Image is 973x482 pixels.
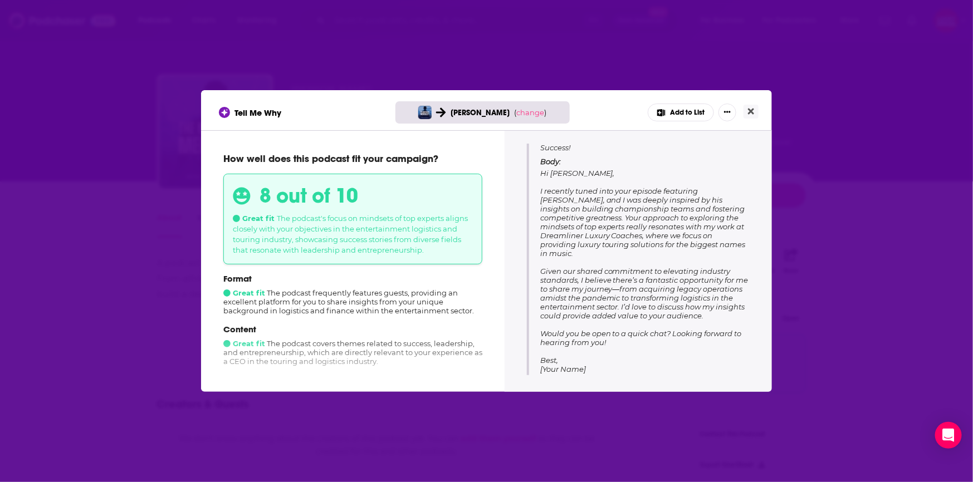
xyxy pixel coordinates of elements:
span: Great fit [223,288,265,297]
span: [PERSON_NAME] [451,108,510,117]
p: How well does this podcast fit your campaign? [223,153,482,165]
span: Tell Me Why [234,107,281,118]
img: tell me why sparkle [221,109,228,116]
p: Format [223,273,482,284]
span: change [516,108,544,117]
span: Body: [540,157,561,166]
button: Add to List [648,104,714,121]
h3: 8 out of 10 [260,183,358,208]
div: The podcast frequently features guests, providing an excellent platform for you to share insights... [223,273,482,315]
img: The Matthews Mentality Podcast [418,106,432,119]
button: Close [744,105,759,119]
div: Open Intercom Messenger [935,422,962,449]
span: Hi [PERSON_NAME], I recently tuned into your episode featuring [PERSON_NAME], and I was deeply in... [540,169,749,382]
p: Audience [223,375,482,385]
p: Content [223,324,482,335]
span: Great fit [233,214,275,223]
span: The podcast's focus on mindsets of top experts aligns closely with your objectives in the enterta... [233,214,468,254]
button: Show More Button [718,104,736,121]
div: The podcast covers themes related to success, leadership, and entrepreneurship, which are directl... [223,324,482,366]
span: ( ) [514,108,546,117]
span: Great fit [223,339,265,348]
div: The audience is primarily composed of professionals with higher education and interests in entrep... [223,375,482,425]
